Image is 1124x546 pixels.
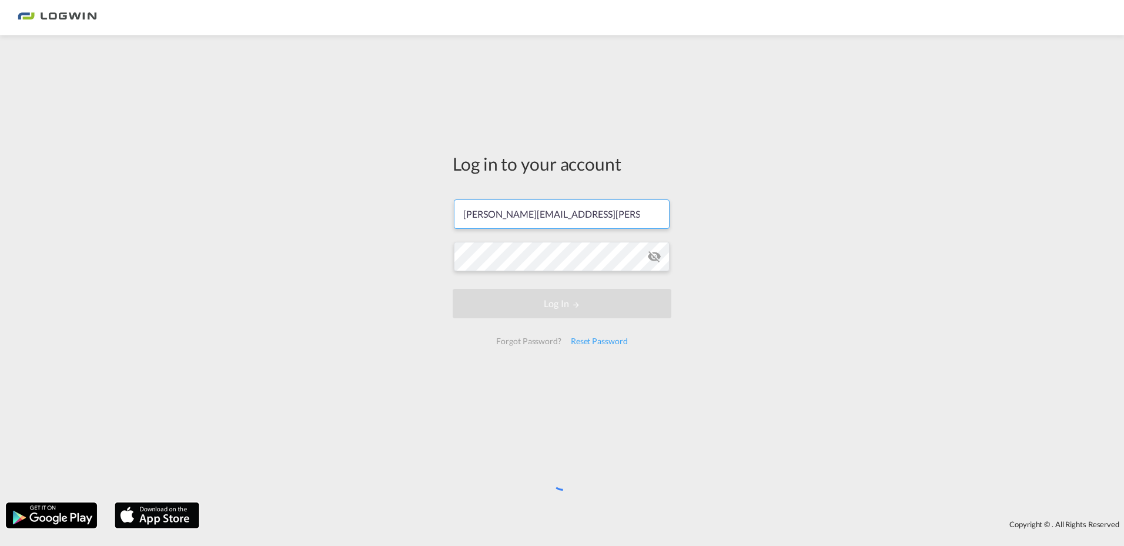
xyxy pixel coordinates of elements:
[205,514,1124,534] div: Copyright © . All Rights Reserved
[18,5,97,31] img: bc73a0e0d8c111efacd525e4c8ad7d32.png
[566,331,633,352] div: Reset Password
[5,501,98,530] img: google.png
[647,249,661,264] md-icon: icon-eye-off
[453,289,671,318] button: LOGIN
[113,501,200,530] img: apple.png
[491,331,566,352] div: Forgot Password?
[453,151,671,176] div: Log in to your account
[454,199,670,229] input: Enter email/phone number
